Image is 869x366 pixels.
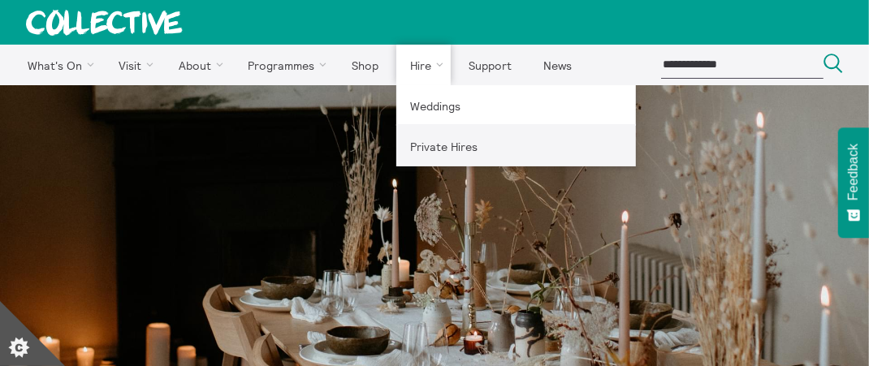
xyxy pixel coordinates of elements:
[529,45,586,85] a: News
[846,144,861,200] span: Feedback
[337,45,392,85] a: Shop
[396,45,452,85] a: Hire
[164,45,231,85] a: About
[234,45,335,85] a: Programmes
[13,45,102,85] a: What's On
[105,45,162,85] a: Visit
[396,126,636,166] a: Private Hires
[838,127,869,238] button: Feedback - Show survey
[454,45,525,85] a: Support
[396,85,636,126] a: Weddings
